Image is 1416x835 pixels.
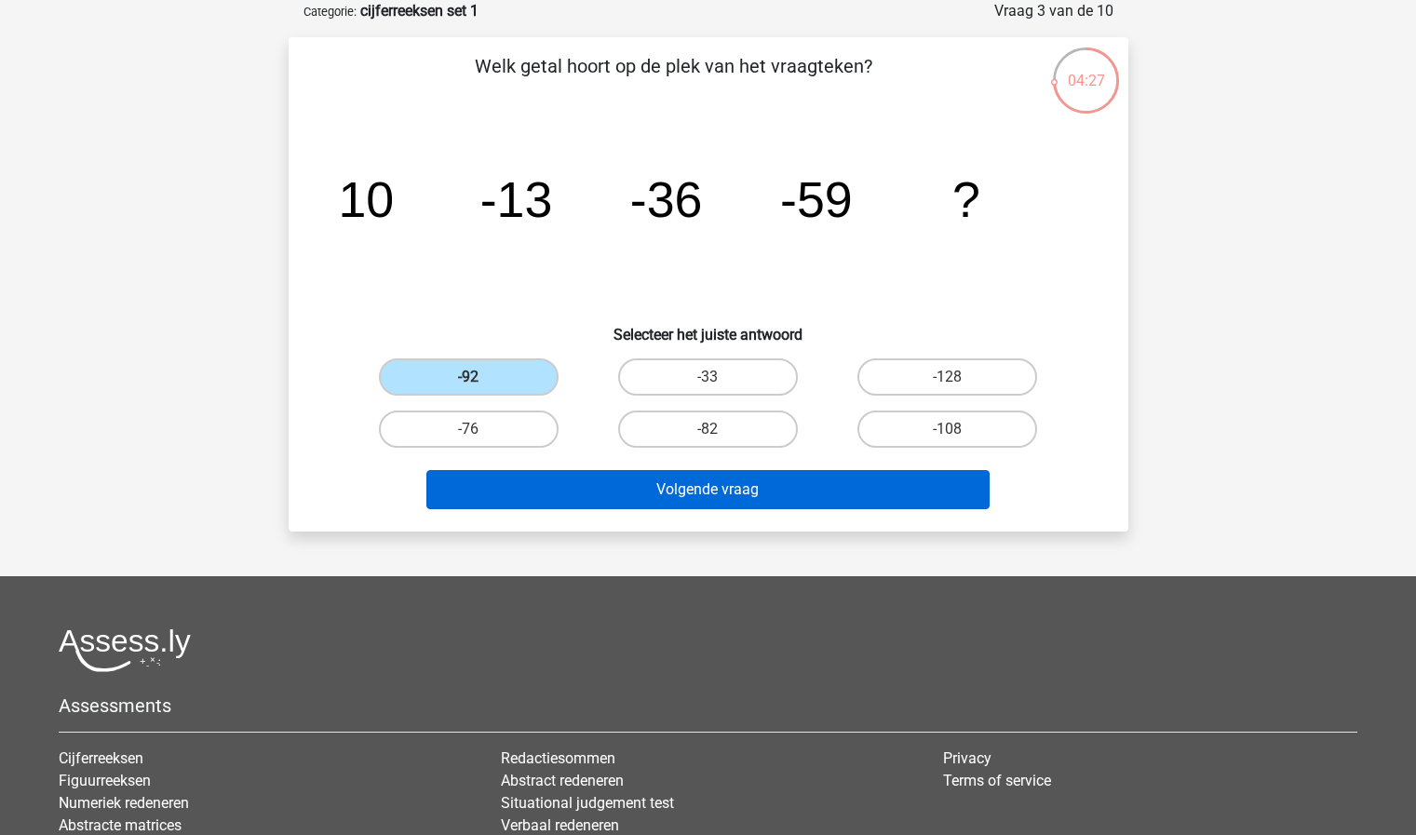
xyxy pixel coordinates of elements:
a: Redactiesommen [501,749,615,767]
div: 04:27 [1051,46,1121,92]
a: Situational judgement test [501,794,674,812]
tspan: -36 [629,171,702,227]
tspan: -13 [479,171,552,227]
h6: Selecteer het juiste antwoord [318,311,1099,343]
tspan: -59 [780,171,853,227]
label: -33 [618,358,798,396]
a: Abstract redeneren [501,772,624,789]
h5: Assessments [59,694,1357,717]
small: Categorie: [303,5,357,19]
strong: cijferreeksen set 1 [360,2,479,20]
label: -92 [379,358,559,396]
a: Terms of service [943,772,1051,789]
a: Abstracte matrices [59,816,182,834]
a: Numeriek redeneren [59,794,189,812]
a: Privacy [943,749,991,767]
img: Assessly logo [59,628,191,672]
a: Cijferreeksen [59,749,143,767]
tspan: 10 [338,171,394,227]
label: -82 [618,411,798,448]
p: Welk getal hoort op de plek van het vraagteken? [318,52,1029,108]
label: -76 [379,411,559,448]
button: Volgende vraag [426,470,990,509]
label: -108 [857,411,1037,448]
a: Figuurreeksen [59,772,151,789]
tspan: ? [952,171,980,227]
label: -128 [857,358,1037,396]
a: Verbaal redeneren [501,816,619,834]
